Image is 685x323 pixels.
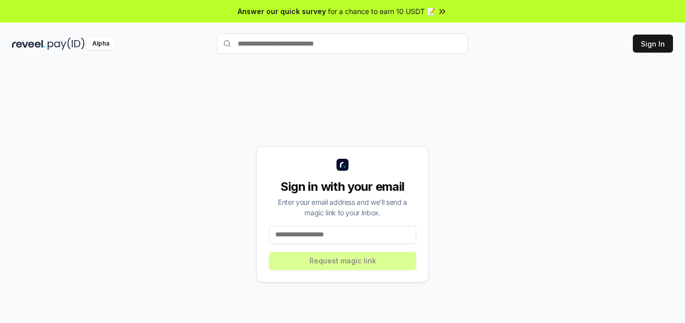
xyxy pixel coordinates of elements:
div: Alpha [87,38,115,50]
span: for a chance to earn 10 USDT 📝 [328,6,435,17]
img: logo_small [336,159,349,171]
button: Sign In [633,35,673,53]
img: reveel_dark [12,38,46,50]
span: Answer our quick survey [238,6,326,17]
div: Enter your email address and we’ll send a magic link to your inbox. [269,197,416,218]
div: Sign in with your email [269,179,416,195]
img: pay_id [48,38,85,50]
